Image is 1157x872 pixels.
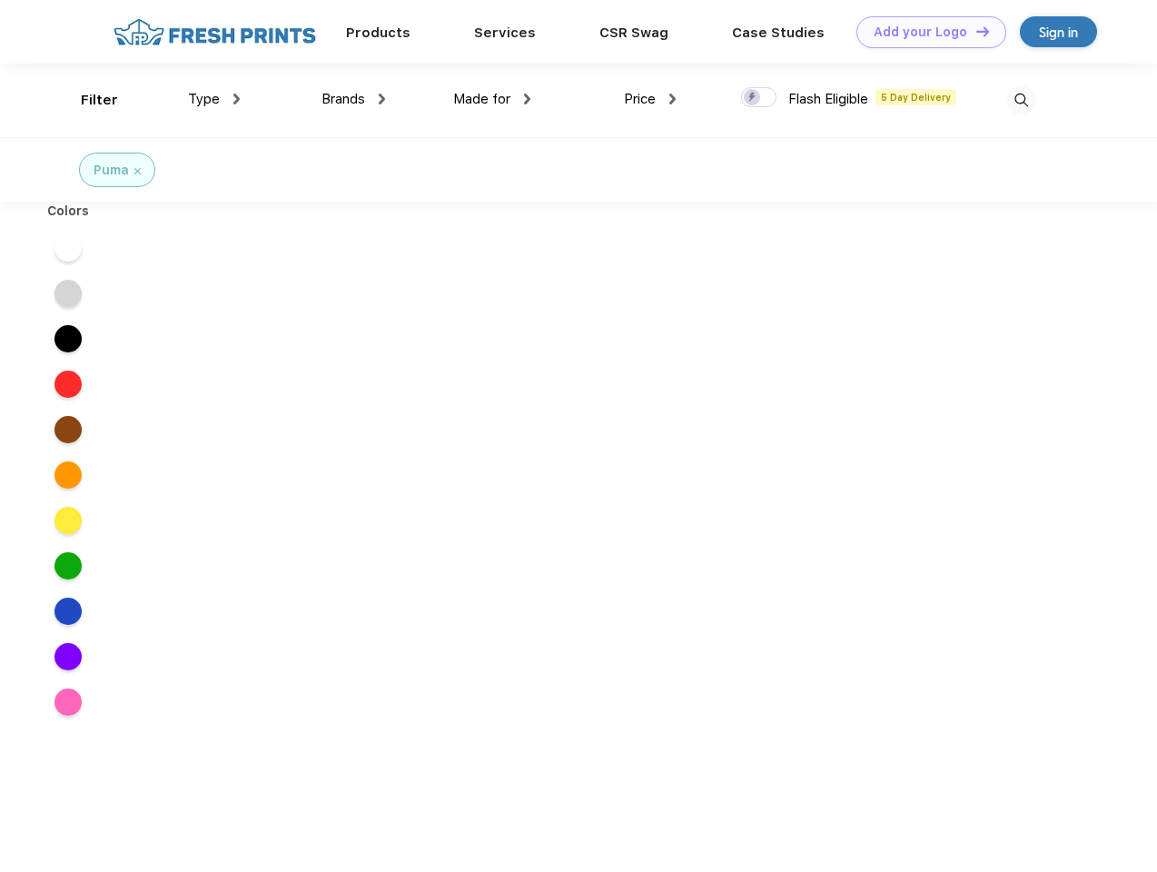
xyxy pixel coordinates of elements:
[346,25,410,41] a: Products
[474,25,536,41] a: Services
[379,94,385,104] img: dropdown.png
[321,91,365,107] span: Brands
[874,25,967,40] div: Add your Logo
[34,202,104,221] div: Colors
[669,94,676,104] img: dropdown.png
[134,168,141,174] img: filter_cancel.svg
[453,91,510,107] span: Made for
[1039,22,1078,43] div: Sign in
[233,94,240,104] img: dropdown.png
[94,161,129,180] div: Puma
[188,91,220,107] span: Type
[875,89,956,105] span: 5 Day Delivery
[1020,16,1097,47] a: Sign in
[624,91,656,107] span: Price
[81,90,118,111] div: Filter
[976,26,989,36] img: DT
[1006,85,1036,115] img: desktop_search.svg
[108,16,321,48] img: fo%20logo%202.webp
[599,25,668,41] a: CSR Swag
[788,91,868,107] span: Flash Eligible
[524,94,530,104] img: dropdown.png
